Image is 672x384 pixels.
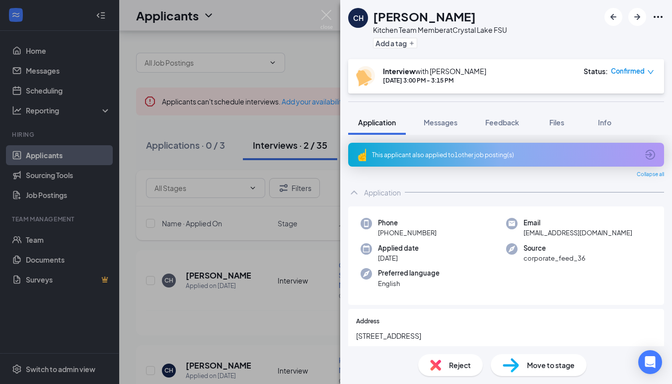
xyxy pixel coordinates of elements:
div: with [PERSON_NAME] [383,66,486,76]
span: Address [356,317,379,326]
span: Collapse all [637,171,664,179]
div: Application [364,188,401,197]
span: Move to stage [527,360,575,371]
span: corporate_feed_36 [523,253,586,263]
span: [PHONE_NUMBER] [378,228,437,238]
button: PlusAdd a tag [373,38,417,48]
span: Feedback [485,118,519,127]
button: ArrowLeftNew [604,8,622,26]
div: Kitchen Team Member at Crystal Lake FSU [373,25,507,35]
svg: ChevronUp [348,187,360,198]
span: Messages [424,118,457,127]
div: This applicant also applied to 1 other job posting(s) [372,151,638,159]
div: Open Intercom Messenger [638,350,662,374]
span: down [647,69,654,76]
span: [STREET_ADDRESS] [356,330,656,341]
span: [EMAIL_ADDRESS][DOMAIN_NAME] [523,228,632,238]
span: Confirmed [611,66,645,76]
h1: [PERSON_NAME] [373,8,476,25]
svg: Plus [409,40,415,46]
span: Info [598,118,611,127]
div: Status : [584,66,608,76]
span: English [378,279,440,288]
span: Source [523,243,586,253]
button: ArrowRight [628,8,646,26]
span: Application [358,118,396,127]
span: Files [549,118,564,127]
span: Email [523,218,632,228]
span: [DATE] [378,253,419,263]
span: Preferred language [378,268,440,278]
svg: ArrowLeftNew [607,11,619,23]
svg: Ellipses [652,11,664,23]
div: CH [353,13,364,23]
span: Phone [378,218,437,228]
span: Reject [449,360,471,371]
svg: ArrowCircle [644,149,656,161]
b: Interview [383,67,415,76]
svg: ArrowRight [631,11,643,23]
span: Applied date [378,243,419,253]
div: [DATE] 3:00 PM - 3:15 PM [383,76,486,85]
